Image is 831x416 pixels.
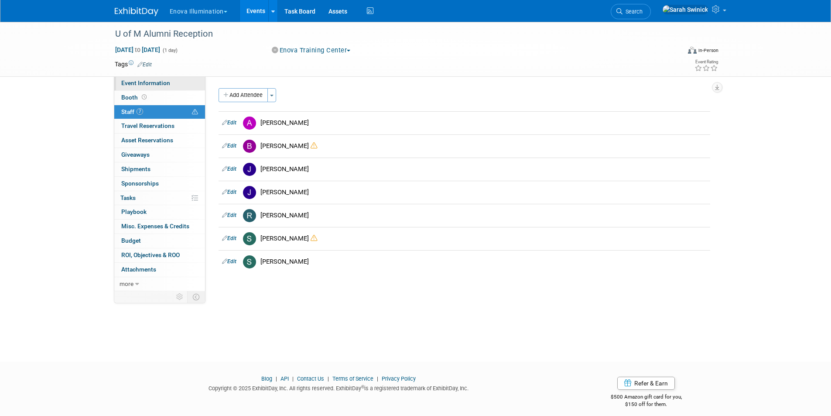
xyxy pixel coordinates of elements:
[576,388,717,408] div: $500 Amazon gift card for you,
[662,5,708,14] img: Sarah Swinick
[115,382,563,392] div: Copyright © 2025 ExhibitDay, Inc. All rights reserved. ExhibitDay is a registered trademark of Ex...
[114,220,205,234] a: Misc. Expenses & Credits
[121,94,148,101] span: Booth
[121,223,189,230] span: Misc. Expenses & Credits
[115,46,161,54] span: [DATE] [DATE]
[222,166,236,172] a: Edit
[629,45,719,58] div: Event Format
[114,263,205,277] a: Attachments
[120,194,136,201] span: Tasks
[121,251,180,258] span: ROI, Objectives & ROO
[576,401,717,408] div: $150 off for them.
[121,208,147,215] span: Playbook
[115,7,158,16] img: ExhibitDay
[260,234,707,243] div: [PERSON_NAME]
[162,48,178,53] span: (1 day)
[222,120,236,126] a: Edit
[114,105,205,119] a: Staff7
[274,375,279,382] span: |
[121,237,141,244] span: Budget
[121,79,170,86] span: Event Information
[375,375,380,382] span: |
[260,119,707,127] div: [PERSON_NAME]
[121,108,143,115] span: Staff
[114,91,205,105] a: Booth
[694,60,718,64] div: Event Rating
[114,191,205,205] a: Tasks
[311,142,317,149] i: Double-book Warning!
[260,258,707,266] div: [PERSON_NAME]
[260,188,707,196] div: [PERSON_NAME]
[114,148,205,162] a: Giveaways
[114,76,205,90] a: Event Information
[137,108,143,115] span: 7
[617,377,675,390] a: Refer & Earn
[222,143,236,149] a: Edit
[243,163,256,176] img: J.jpg
[121,180,159,187] span: Sponsorships
[114,134,205,148] a: Asset Reservations
[114,205,205,219] a: Playbook
[382,375,416,382] a: Privacy Policy
[187,291,205,303] td: Toggle Event Tabs
[243,140,256,153] img: B.jpg
[332,375,373,382] a: Terms of Service
[611,4,651,19] a: Search
[222,212,236,218] a: Edit
[260,142,707,150] div: [PERSON_NAME]
[121,266,156,273] span: Attachments
[297,375,324,382] a: Contact Us
[114,234,205,248] a: Budget
[243,186,256,199] img: J.jpg
[192,108,198,116] span: Potential Scheduling Conflict -- at least one attendee is tagged in another overlapping event.
[172,291,188,303] td: Personalize Event Tab Strip
[115,60,152,69] td: Tags
[114,162,205,176] a: Shipments
[260,165,707,173] div: [PERSON_NAME]
[243,232,256,245] img: S.jpg
[311,235,317,241] i: Double-book Warning!
[243,255,256,268] img: S.jpg
[121,122,174,129] span: Travel Reservations
[243,117,256,130] img: A.jpg
[133,46,142,53] span: to
[114,248,205,262] a: ROI, Objectives & ROO
[121,151,150,158] span: Giveaways
[222,235,236,241] a: Edit
[120,280,133,287] span: more
[361,385,364,389] sup: ®
[222,258,236,265] a: Edit
[325,375,331,382] span: |
[261,375,272,382] a: Blog
[121,137,173,144] span: Asset Reservations
[137,62,152,68] a: Edit
[269,46,354,55] button: Enova Training Center
[219,88,268,102] button: Add Attendee
[114,277,205,291] a: more
[688,47,697,54] img: Format-Inperson.png
[112,26,667,42] div: U of M Alumni Reception
[222,189,236,195] a: Edit
[243,209,256,222] img: R.jpg
[698,47,718,54] div: In-Person
[114,177,205,191] a: Sponsorships
[114,119,205,133] a: Travel Reservations
[290,375,296,382] span: |
[121,165,150,172] span: Shipments
[140,94,148,100] span: Booth not reserved yet
[260,211,707,220] div: [PERSON_NAME]
[280,375,289,382] a: API
[622,8,643,15] span: Search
